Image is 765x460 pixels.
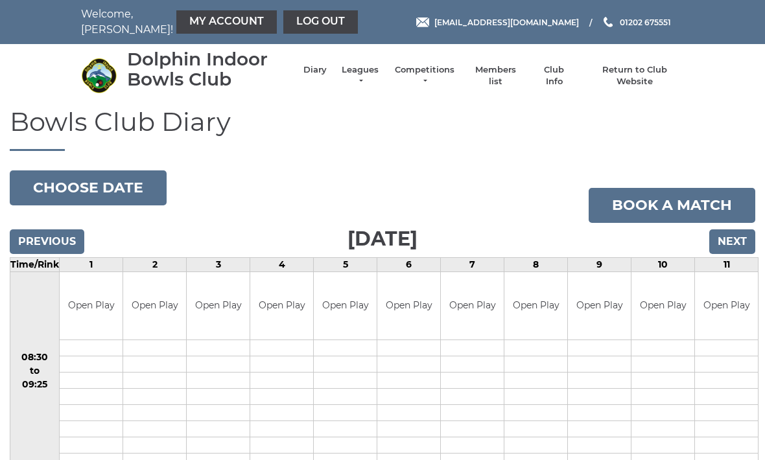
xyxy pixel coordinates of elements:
[602,16,671,29] a: Phone us 01202 675551
[250,272,313,340] td: Open Play
[504,257,568,271] td: 8
[123,257,187,271] td: 2
[187,257,250,271] td: 3
[589,188,755,223] a: Book a match
[340,64,381,87] a: Leagues
[416,17,429,27] img: Email
[504,272,567,340] td: Open Play
[568,272,631,340] td: Open Play
[314,257,377,271] td: 5
[187,272,250,340] td: Open Play
[127,49,290,89] div: Dolphin Indoor Bowls Club
[586,64,684,87] a: Return to Club Website
[314,272,377,340] td: Open Play
[60,272,123,340] td: Open Play
[468,64,522,87] a: Members list
[394,64,456,87] a: Competitions
[709,229,755,254] input: Next
[60,257,123,271] td: 1
[377,272,440,340] td: Open Play
[303,64,327,76] a: Diary
[176,10,277,34] a: My Account
[441,272,504,340] td: Open Play
[81,6,321,38] nav: Welcome, [PERSON_NAME]!
[123,272,186,340] td: Open Play
[250,257,314,271] td: 4
[568,257,631,271] td: 9
[10,257,60,271] td: Time/Rink
[10,229,84,254] input: Previous
[620,17,671,27] span: 01202 675551
[631,257,695,271] td: 10
[10,108,755,151] h1: Bowls Club Diary
[695,257,759,271] td: 11
[434,17,579,27] span: [EMAIL_ADDRESS][DOMAIN_NAME]
[695,272,758,340] td: Open Play
[81,58,117,93] img: Dolphin Indoor Bowls Club
[10,170,167,205] button: Choose date
[441,257,504,271] td: 7
[377,257,441,271] td: 6
[535,64,573,87] a: Club Info
[604,17,613,27] img: Phone us
[631,272,694,340] td: Open Play
[283,10,358,34] a: Log out
[416,16,579,29] a: Email [EMAIL_ADDRESS][DOMAIN_NAME]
